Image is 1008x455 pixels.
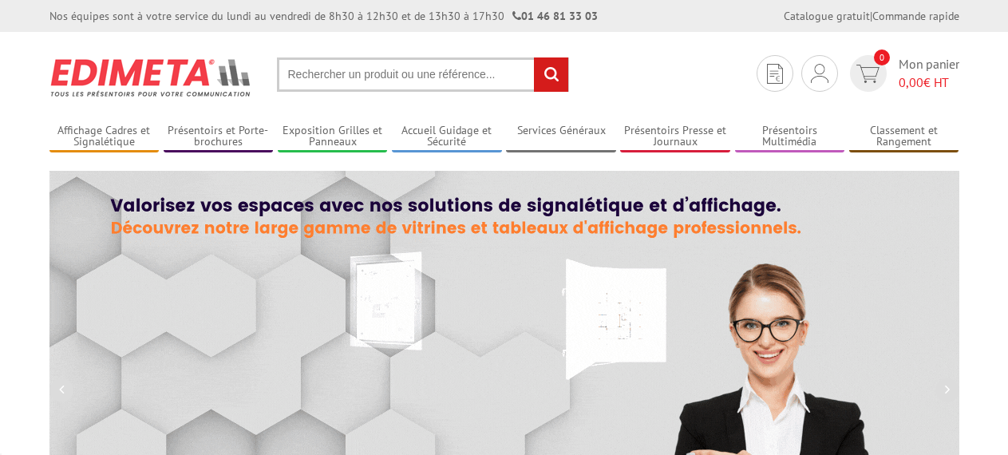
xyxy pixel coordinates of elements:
span: Mon panier [899,55,959,92]
input: rechercher [534,57,568,92]
span: 0,00 [899,74,923,90]
a: Commande rapide [872,9,959,23]
a: Classement et Rangement [849,124,959,150]
img: devis rapide [811,64,828,83]
img: Présentoir, panneau, stand - Edimeta - PLV, affichage, mobilier bureau, entreprise [49,48,253,107]
a: Catalogue gratuit [784,9,870,23]
img: devis rapide [856,65,880,83]
img: devis rapide [767,64,783,84]
a: Exposition Grilles et Panneaux [278,124,388,150]
a: devis rapide 0 Mon panier 0,00€ HT [846,55,959,92]
a: Présentoirs Presse et Journaux [620,124,730,150]
strong: 01 46 81 33 03 [512,9,598,23]
a: Services Généraux [506,124,616,150]
div: | [784,8,959,24]
a: Affichage Cadres et Signalétique [49,124,160,150]
a: Présentoirs et Porte-brochures [164,124,274,150]
span: € HT [899,73,959,92]
input: Rechercher un produit ou une référence... [277,57,569,92]
span: 0 [874,49,890,65]
a: Présentoirs Multimédia [735,124,845,150]
div: Nos équipes sont à votre service du lundi au vendredi de 8h30 à 12h30 et de 13h30 à 17h30 [49,8,598,24]
a: Accueil Guidage et Sécurité [392,124,502,150]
